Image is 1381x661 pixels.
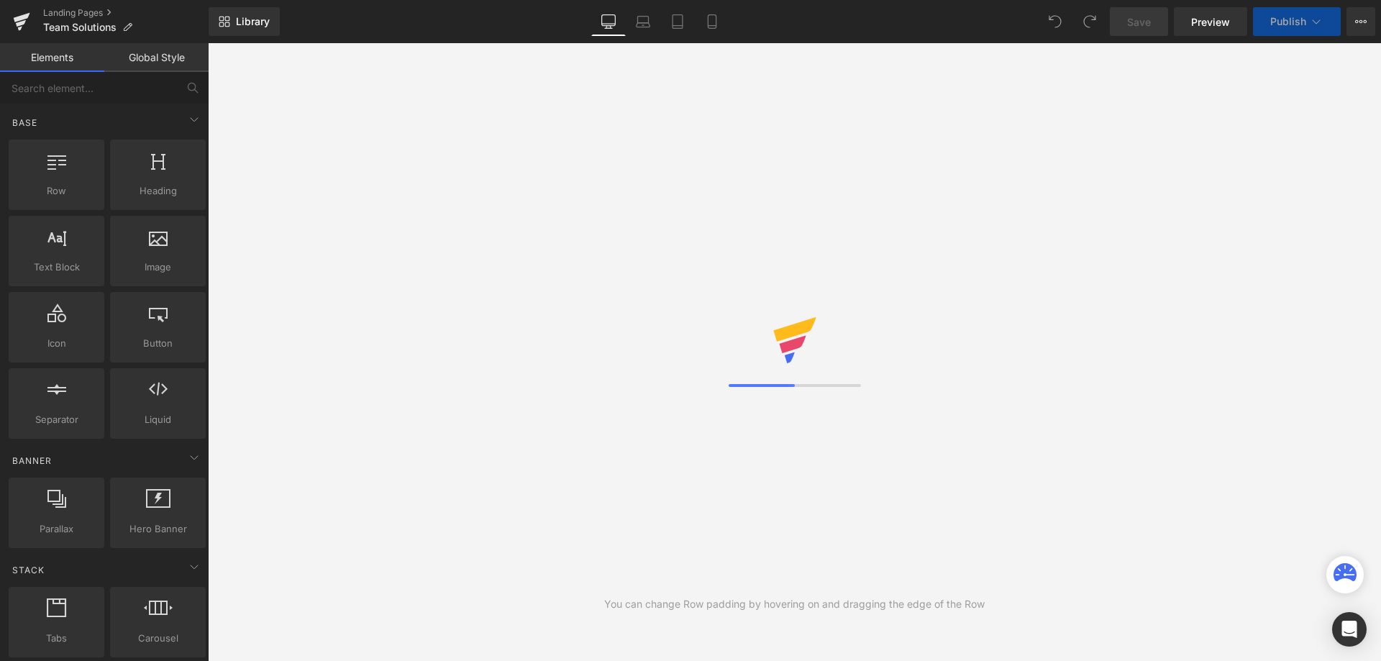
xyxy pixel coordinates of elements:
span: Parallax [13,521,100,537]
a: Global Style [104,43,209,72]
span: Banner [11,454,53,468]
span: Base [11,116,39,129]
a: Landing Pages [43,7,209,19]
span: Save [1127,14,1151,29]
a: Tablet [660,7,695,36]
button: Publish [1253,7,1341,36]
span: Tabs [13,631,100,646]
span: Stack [11,563,46,577]
div: Open Intercom Messenger [1332,612,1367,647]
a: New Library [209,7,280,36]
span: Publish [1270,16,1306,27]
span: Carousel [114,631,201,646]
button: More [1346,7,1375,36]
span: Button [114,336,201,351]
span: Heading [114,183,201,199]
a: Mobile [695,7,729,36]
a: Preview [1174,7,1247,36]
span: Image [114,260,201,275]
a: Desktop [591,7,626,36]
span: Icon [13,336,100,351]
span: Library [236,15,270,28]
a: Laptop [626,7,660,36]
span: Hero Banner [114,521,201,537]
span: Liquid [114,412,201,427]
span: Separator [13,412,100,427]
span: Preview [1191,14,1230,29]
span: Row [13,183,100,199]
button: Redo [1075,7,1104,36]
span: Text Block [13,260,100,275]
div: You can change Row padding by hovering on and dragging the edge of the Row [604,596,985,612]
button: Undo [1041,7,1070,36]
span: Team Solutions [43,22,117,33]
